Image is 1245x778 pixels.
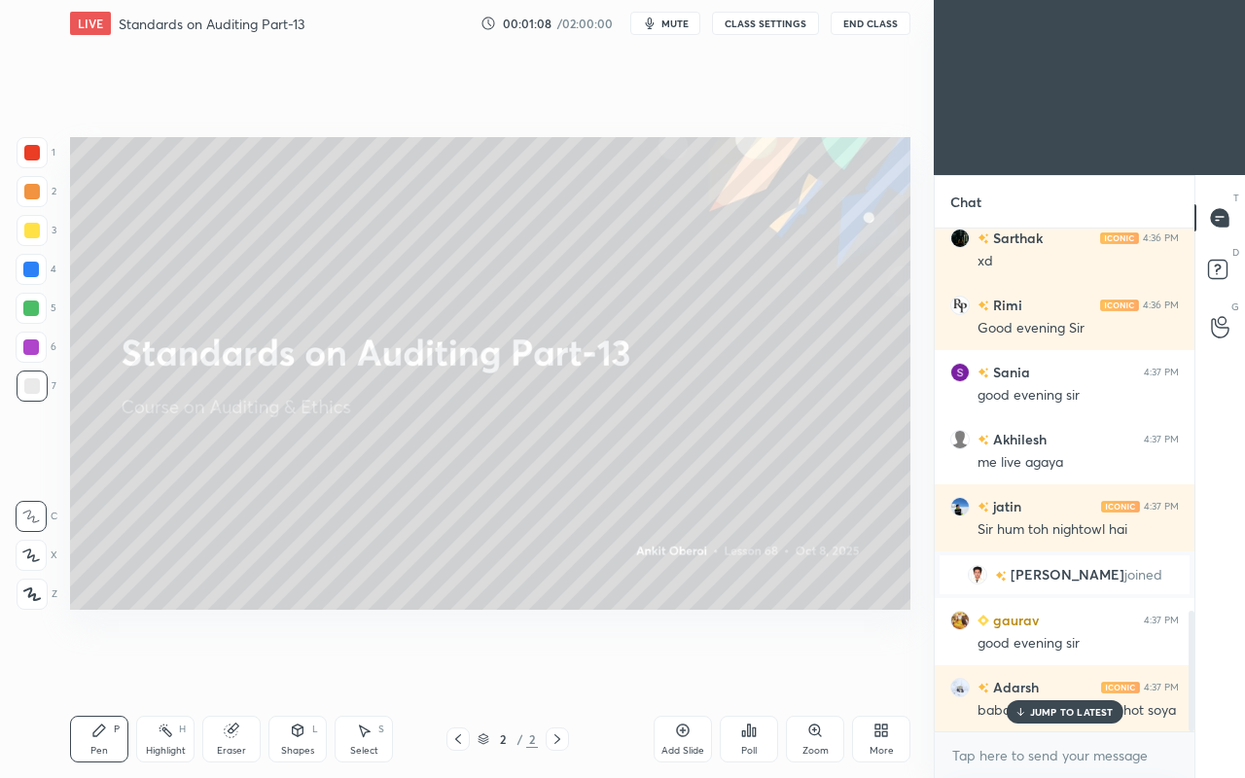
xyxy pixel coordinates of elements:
[1124,567,1162,583] span: joined
[17,137,55,168] div: 1
[1231,300,1239,314] p: G
[493,733,513,745] div: 2
[989,228,1043,248] h6: Sarthak
[661,746,704,756] div: Add Slide
[17,176,56,207] div: 2
[1100,300,1139,311] img: iconic-light.a09c19a4.png
[712,12,819,35] button: CLASS SETTINGS
[995,571,1007,582] img: no-rating-badge.077c3623.svg
[1101,501,1140,513] img: iconic-light.a09c19a4.png
[989,295,1022,315] h6: Rimi
[968,565,987,584] img: 3
[950,611,970,630] img: 13f8aa0f035747459a5393b001ebb08d.jpg
[978,319,1179,338] div: Good evening Sir
[217,746,246,756] div: Eraser
[950,229,970,248] img: fed050bd1c774118bd392d138043e64e.jpg
[16,293,56,324] div: 5
[989,429,1047,449] h6: Akhilesh
[989,496,1021,516] h6: jatin
[70,12,111,35] div: LIVE
[950,430,970,449] img: default.png
[378,725,384,734] div: S
[870,746,894,756] div: More
[1143,232,1179,244] div: 4:36 PM
[989,362,1030,382] h6: Sania
[978,233,989,244] img: no-rating-badge.077c3623.svg
[16,332,56,363] div: 6
[978,386,1179,406] div: good evening sir
[16,540,57,571] div: X
[1101,682,1140,693] img: iconic-light.a09c19a4.png
[1011,567,1124,583] span: [PERSON_NAME]
[802,746,829,756] div: Zoom
[516,733,522,745] div: /
[950,497,970,516] img: 484a4038a7ba428dad51a85f2878fb39.jpg
[119,15,304,33] h4: Standards on Auditing Part-13
[950,296,970,315] img: 774b76d8a37e423eacc56a53ee08aa1f.jpg
[978,368,989,378] img: no-rating-badge.077c3623.svg
[950,363,970,382] img: 3
[630,12,700,35] button: mute
[978,520,1179,540] div: Sir hum toh nightowl hai
[526,730,538,748] div: 2
[17,371,56,402] div: 7
[1233,191,1239,205] p: T
[179,725,186,734] div: H
[978,301,989,311] img: no-rating-badge.077c3623.svg
[978,252,1179,271] div: xd
[989,677,1039,697] h6: Adarsh
[1144,615,1179,626] div: 4:37 PM
[1144,501,1179,513] div: 4:37 PM
[1030,706,1114,718] p: JUMP TO LATEST
[978,634,1179,654] div: good evening sir
[1144,367,1179,378] div: 4:37 PM
[978,701,1179,721] div: baba aaoke yaad me bhot soya
[90,746,108,756] div: Pen
[114,725,120,734] div: P
[661,17,689,30] span: mute
[16,254,56,285] div: 4
[1232,245,1239,260] p: D
[978,502,989,513] img: no-rating-badge.077c3623.svg
[281,746,314,756] div: Shapes
[1144,434,1179,445] div: 4:37 PM
[978,615,989,626] img: Learner_Badge_beginner_1_8b307cf2a0.svg
[17,579,57,610] div: Z
[1100,232,1139,244] img: iconic-light.a09c19a4.png
[312,725,318,734] div: L
[989,610,1039,630] h6: gaurav
[935,176,997,228] p: Chat
[1144,682,1179,693] div: 4:37 PM
[1143,300,1179,311] div: 4:36 PM
[978,683,989,693] img: no-rating-badge.077c3623.svg
[146,746,186,756] div: Highlight
[17,215,56,246] div: 3
[978,453,1179,473] div: me live agaya
[16,501,57,532] div: C
[978,435,989,445] img: no-rating-badge.077c3623.svg
[950,678,970,697] img: 03a72f5a31fe4bb2b095816963ec2f56.jpg
[741,746,757,756] div: Poll
[350,746,378,756] div: Select
[831,12,910,35] button: End Class
[935,229,1194,731] div: grid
